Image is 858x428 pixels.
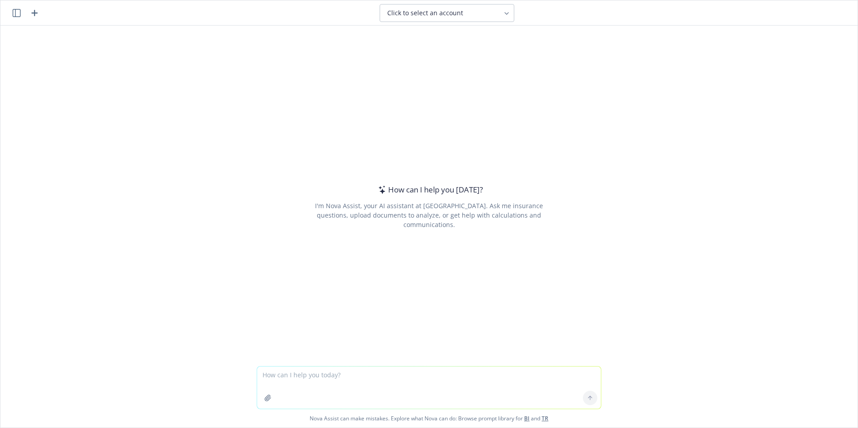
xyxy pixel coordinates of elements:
button: Click to select an account [380,4,514,22]
a: BI [524,415,530,422]
span: Nova Assist can make mistakes. Explore what Nova can do: Browse prompt library for and [4,409,854,428]
div: How can I help you [DATE]? [376,184,483,196]
span: Click to select an account [387,9,463,17]
div: I'm Nova Assist, your AI assistant at [GEOGRAPHIC_DATA]. Ask me insurance questions, upload docum... [302,201,555,229]
a: TR [542,415,548,422]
